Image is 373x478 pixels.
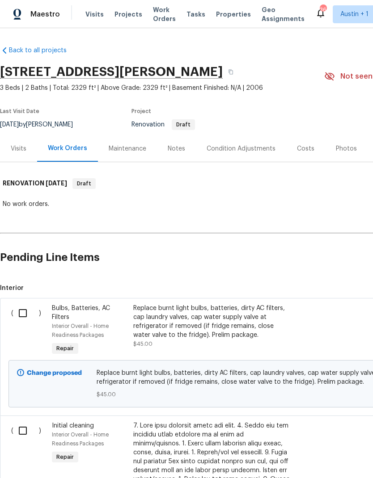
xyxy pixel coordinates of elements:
div: Notes [168,144,185,153]
button: Copy Address [223,64,239,80]
div: 36 [320,5,326,14]
span: Draft [173,122,194,127]
span: [DATE] [46,180,67,186]
span: Interior Overall - Home Readiness Packages [52,323,109,338]
span: Properties [216,10,251,19]
div: Photos [336,144,357,153]
span: Draft [73,179,95,188]
span: Austin + 1 [340,10,369,19]
b: Change proposed [27,370,82,376]
span: Geo Assignments [262,5,305,23]
span: Projects [114,10,142,19]
span: Tasks [186,11,205,17]
div: ( ) [8,301,49,360]
h6: RENOVATION [3,178,67,189]
span: Repair [53,344,77,353]
div: Replace burnt light bulbs, batteries, dirty AC filters, cap laundry valves, cap water supply valv... [133,304,291,340]
div: Visits [11,144,26,153]
span: Bulbs, Batteries, AC Filters [52,305,110,320]
span: Visits [85,10,104,19]
span: Interior Overall - Home Readiness Packages [52,432,109,446]
div: Costs [297,144,314,153]
div: Work Orders [48,144,87,153]
span: $45.00 [133,341,153,347]
span: Renovation [131,122,195,128]
span: Repair [53,453,77,461]
span: Maestro [30,10,60,19]
span: Work Orders [153,5,176,23]
span: Initial cleaning [52,423,94,429]
div: Maintenance [109,144,146,153]
span: Project [131,109,151,114]
div: Condition Adjustments [207,144,276,153]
